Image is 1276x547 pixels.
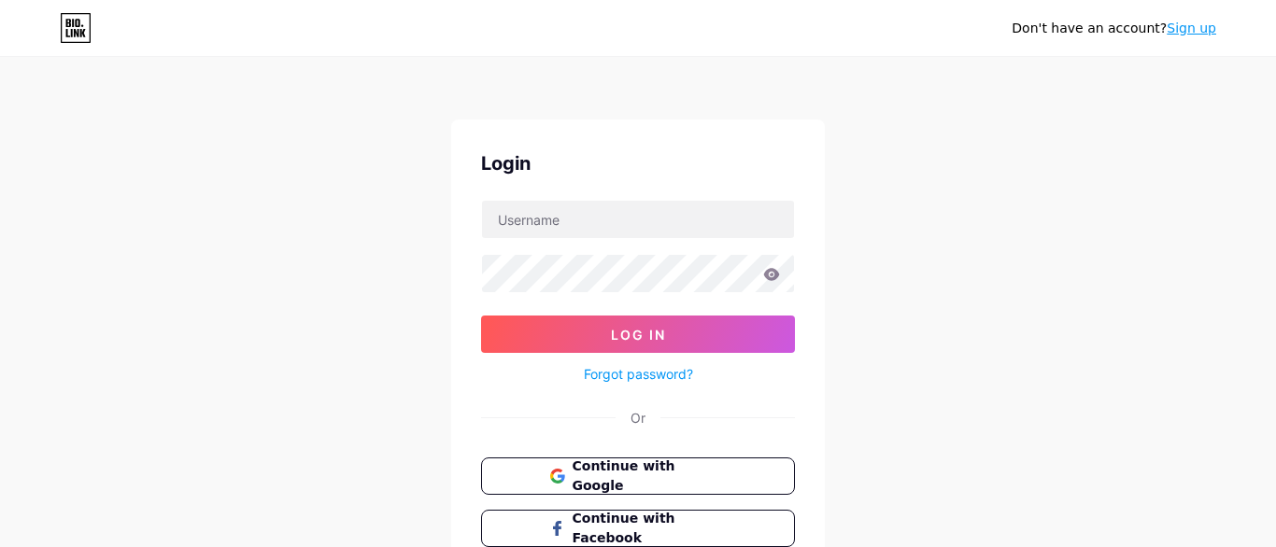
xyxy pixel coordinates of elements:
a: Sign up [1167,21,1216,35]
div: Login [481,149,795,177]
button: Continue with Google [481,457,795,495]
span: Log In [611,327,666,343]
input: Username [482,201,794,238]
div: Don't have an account? [1012,19,1216,38]
div: Or [631,408,645,428]
button: Continue with Facebook [481,510,795,547]
button: Log In [481,316,795,353]
span: Continue with Google [573,456,727,496]
a: Forgot password? [584,364,693,384]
